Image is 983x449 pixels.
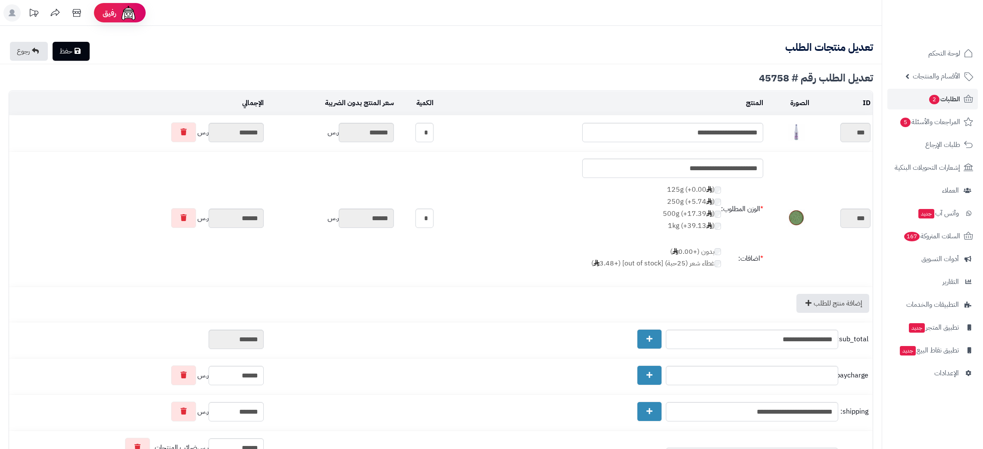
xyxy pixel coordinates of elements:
span: shipping: [840,407,868,417]
div: ر.س [11,402,264,421]
span: أدوات التسويق [921,253,959,265]
span: العملاء [942,184,959,196]
span: السلات المتروكة [903,230,960,242]
div: تعديل الطلب رقم # 45758 [9,73,873,83]
td: ID [811,91,873,115]
a: تطبيق نقاط البيعجديد [887,340,978,361]
span: إشعارات التحويلات البنكية [895,162,960,174]
label: 125g (+0.00 ) [591,185,721,195]
span: تطبيق المتجر [908,321,959,334]
a: إضافة منتج للطلب [796,294,869,313]
span: جديد [909,323,925,333]
span: لوحة التحكم [928,47,960,59]
a: إشعارات التحويلات البنكية [887,157,978,178]
span: 2 [929,95,939,104]
td: سعر المنتج بدون الضريبة [266,91,396,115]
span: paycharge: [840,371,868,380]
label: 250g (+5.74 ) [591,197,721,207]
span: طلبات الإرجاع [925,139,960,151]
a: لوحة التحكم [887,43,978,64]
td: المنتج [436,91,765,115]
a: السلات المتروكة167 [887,226,978,246]
div: ر.س [268,123,394,142]
span: sub_total: [840,334,868,344]
td: الوزن المطلوب: [721,178,763,240]
img: 1715021516-Rose%20Water%20Taifi-40x40.jpg [788,124,805,141]
a: رجوع [10,42,48,61]
span: الأقسام والمنتجات [913,70,960,82]
input: بدون (+0.00) [715,248,721,255]
label: 1kg (+39.13 ) [591,221,721,231]
b: تعديل منتجات الطلب [785,40,873,55]
div: ر.س [268,209,394,228]
input: 500g (+17.39) [715,211,721,218]
a: تطبيق المتجرجديد [887,317,978,338]
input: 1kg (+39.13) [715,223,721,230]
label: 500g (+17.39 ) [591,209,721,219]
span: الطلبات [928,93,960,105]
a: تحديثات المنصة [23,4,44,24]
div: ر.س [11,208,264,228]
span: الإعدادات [934,367,959,379]
span: 167 [904,232,920,241]
a: العملاء [887,180,978,201]
a: حفظ [53,42,90,61]
a: الطلبات2 [887,89,978,109]
span: المراجعات والأسئلة [899,116,960,128]
div: ر.س [11,365,264,385]
a: التطبيقات والخدمات [887,294,978,315]
td: اضافات: [721,240,763,278]
a: وآتس آبجديد [887,203,978,224]
span: جديد [918,209,934,218]
img: 1690052262-Seder%20Leaves%20Powder%20Organic-40x40.jpg [788,209,805,227]
span: وآتس آب [917,207,959,219]
td: الصورة [765,91,811,115]
span: التطبيقات والخدمات [906,299,959,311]
div: ر.س [11,122,264,142]
td: الإجمالي [9,91,266,115]
span: 5 [900,118,911,127]
img: ai-face.png [120,4,137,22]
span: تطبيق نقاط البيع [899,344,959,356]
a: الإعدادات [887,363,978,384]
label: بدون (+0.00 ) [591,247,721,257]
input: 250g (+5.74) [715,199,721,206]
a: أدوات التسويق [887,249,978,269]
a: المراجعات والأسئلة5 [887,112,978,132]
span: جديد [900,346,916,355]
a: التقارير [887,271,978,292]
a: طلبات الإرجاع [887,134,978,155]
td: الكمية [396,91,436,115]
label: غطاء شعر (25حبة) [out of stock] (+3.48 ) [591,259,721,268]
input: 125g (+0.00) [715,187,721,193]
span: رفيق [103,8,116,18]
input: غطاء شعر (25حبة) [out of stock] (+3.48) [715,260,721,267]
span: التقارير [942,276,959,288]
